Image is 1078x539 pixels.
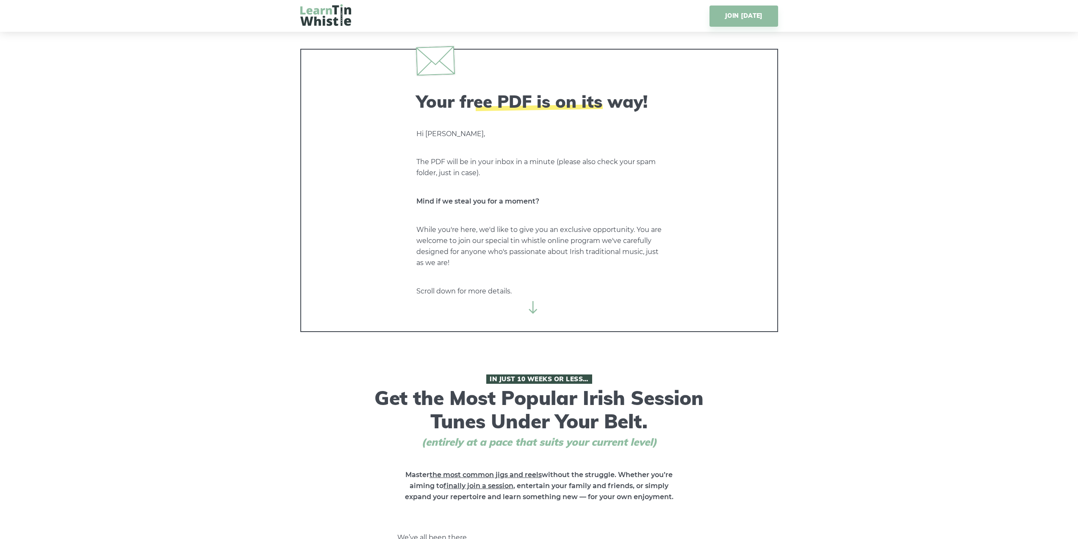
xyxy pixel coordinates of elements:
span: the most common jigs and reels [430,471,542,479]
span: finally join a session [443,482,513,490]
h2: Your free PDF is on its way! [416,91,662,112]
img: LearnTinWhistle.com [300,4,351,26]
p: While you're here, we'd like to give you an exclusive opportunity. You are welcome to join our sp... [416,224,662,268]
h1: Get the Most Popular Irish Session Tunes Under Your Belt. [372,374,707,448]
p: The PDF will be in your inbox in a minute (please also check your spam folder, just in case). [416,156,662,179]
strong: Mind if we steal you for a moment? [416,197,539,205]
strong: Master without the struggle. Whether you’re aiming to , entertain your family and friends, or sim... [405,471,673,501]
span: (entirely at a pace that suits your current level) [406,436,673,448]
p: Hi [PERSON_NAME], [416,128,662,140]
span: In Just 10 Weeks or Less… [486,374,592,384]
a: JOIN [DATE] [709,6,778,27]
img: envelope.svg [416,46,454,75]
p: Scroll down for more details. [416,286,662,297]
